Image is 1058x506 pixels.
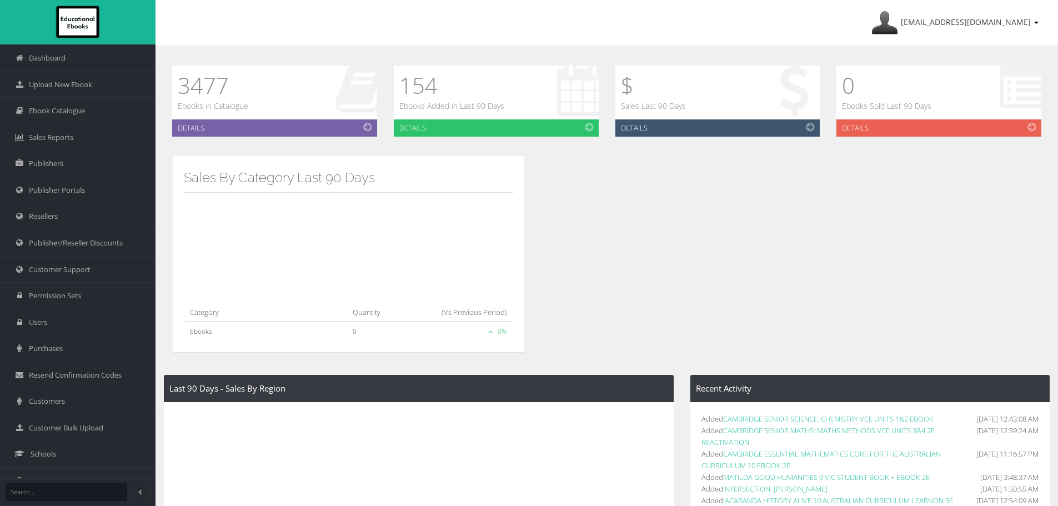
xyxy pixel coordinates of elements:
[29,317,47,328] span: Users
[31,449,56,459] span: Schools
[31,475,72,486] span: Student Acc.
[29,343,63,354] span: Purchases
[29,185,85,196] span: Publisher Portals
[6,483,127,501] input: Search...
[842,71,931,100] h1: 0
[169,384,668,393] h4: Last 90 Days - Sales By Region
[701,483,1039,495] li: Added
[29,370,122,380] span: Resend Confirmation Codes
[399,100,504,112] p: Ebooks Added in Last 90 Days
[723,472,930,482] a: MATILDA GOOD HUMANITIES 9 VIC STUDENT BOOK + EBOOK 2E
[402,301,512,322] th: (Vs Previous Period)
[701,413,1039,425] li: Added
[621,71,686,100] h1: $
[976,413,1039,425] span: [DATE] 12:43:08 AM
[615,119,820,137] a: Details
[29,132,73,143] span: Sales Reports
[980,472,1039,483] span: [DATE] 3:48:37 AM
[871,9,898,36] img: Avatar
[29,106,85,116] span: Ebook Catalogue
[29,423,103,433] span: Customer Bulk Upload
[976,448,1039,460] span: [DATE] 11:16:57 PM
[723,484,828,494] a: INTERSECTION: [PERSON_NAME]
[348,301,402,322] th: Quantity
[701,448,1039,472] li: Added
[402,322,512,342] td: 0%
[976,425,1039,437] span: [DATE] 12:39:24 AM
[184,171,513,185] h3: Sales By Category Last 90 Days
[29,53,66,63] span: Dashboard
[29,396,65,407] span: Customers
[29,158,63,169] span: Publishers
[701,425,935,447] a: CAMBRIDGE SENIOR MATHS: MATHS METHODS VCE UNITS 3&4 2E REACTIVATION
[723,495,953,505] a: JACARANDA HISTORY ALIVE 10 AUSTRALIAN CURRICULUM LEARNON 3E
[185,301,348,322] th: Category
[178,100,248,112] p: Ebooks in Catalogue
[29,264,91,275] span: Customer Support
[29,290,81,301] span: Permission Sets
[696,384,1044,393] h4: Recent Activity
[901,17,1031,27] span: [EMAIL_ADDRESS][DOMAIN_NAME]
[980,483,1039,495] span: [DATE] 1:50:55 AM
[621,100,686,112] p: Sales Last 90 Days
[836,119,1041,137] a: Details
[701,425,1039,448] li: Added
[348,322,402,342] td: 0
[842,100,931,112] p: Ebooks Sold Last 90 Days
[29,211,58,222] span: Resellers
[701,449,941,470] a: CAMBRIDGE ESSENTIAL MATHEMATICS CORE FOR THE AUSTRALIAN CURRICULUM 10 EBOOK 2E
[29,79,92,90] span: Upload New Ebook
[394,119,599,137] a: Details
[172,119,377,137] a: Details
[178,71,248,100] h1: 3477
[185,322,348,342] td: Ebooks
[701,472,1039,483] li: Added
[29,238,123,248] span: Publisher/Reseller Discounts
[399,71,504,100] h1: 154
[723,414,934,424] a: CAMBRIDGE SENIOR SCIENCE: CHEMISTRY VCE UNITS 1&2 EBOOK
